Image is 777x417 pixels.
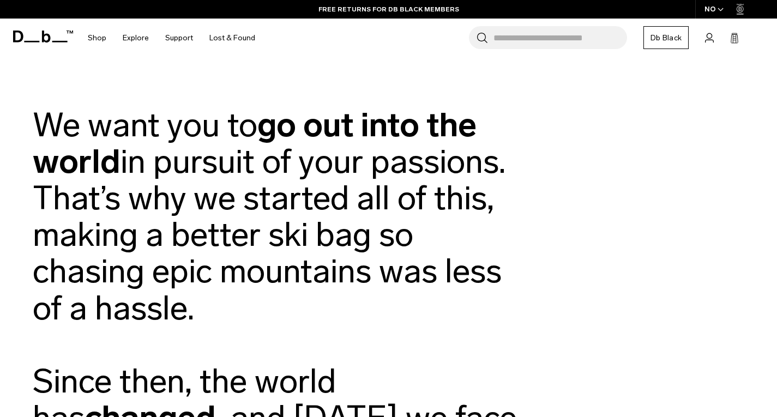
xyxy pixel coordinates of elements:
[80,19,263,57] nav: Main Navigation
[165,19,193,57] a: Support
[318,4,459,14] a: FREE RETURNS FOR DB BLACK MEMBERS
[88,19,106,57] a: Shop
[123,19,149,57] a: Explore
[209,19,255,57] a: Lost & Found
[643,26,689,49] a: Db Black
